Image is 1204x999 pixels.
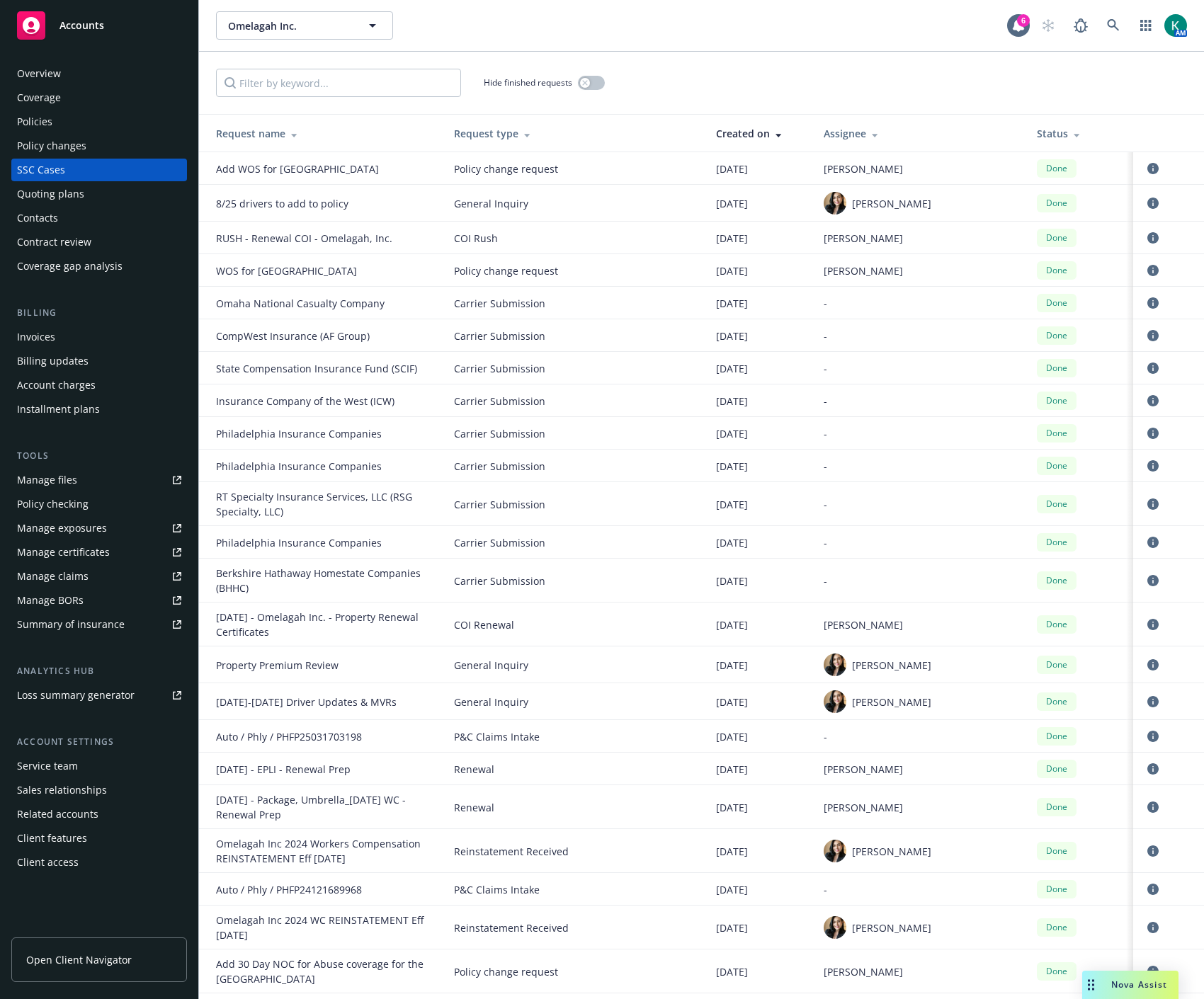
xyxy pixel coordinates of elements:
span: [DATE] [716,361,748,376]
span: Renewal [454,762,693,777]
div: Contract review [17,231,91,253]
div: Contacts [17,207,58,229]
a: Sales relationships [11,779,187,801]
span: Carrier Submission [454,426,693,441]
div: Policy changes [17,135,86,157]
span: [DATE] [716,196,748,211]
div: Manage claims [17,565,89,588]
a: Overview [11,62,187,85]
a: Manage claims [11,565,187,588]
span: Policy change request [454,161,693,176]
span: P&C Claims Intake [454,729,693,744]
a: Switch app [1132,11,1160,40]
a: Search [1099,11,1128,40]
div: 08/20/25 - EPLI - Renewal Prep [216,762,428,777]
span: COI Renewal [454,617,693,632]
span: Done [1043,329,1071,342]
span: [DATE] [716,426,748,441]
div: Account settings [11,735,187,749]
span: Done [1043,427,1071,440]
div: Account charges [17,374,96,396]
span: Done [1043,394,1071,407]
img: photo [824,840,846,862]
a: Start snowing [1034,11,1062,40]
span: Policy change request [454,263,693,278]
span: Carrier Submission [454,535,693,550]
a: circleInformation [1145,799,1162,816]
img: photo [824,916,846,939]
a: circleInformation [1145,195,1162,212]
span: [DATE] [716,920,748,935]
a: Client access [11,851,187,874]
button: Omelagah Inc. [216,11,393,40]
span: Done [1043,921,1071,934]
span: Carrier Submission [454,573,693,588]
span: Hide finished requests [484,76,572,89]
div: WOS for San Andreas Regional Center [216,263,428,278]
div: Manage BORs [17,589,84,612]
span: [PERSON_NAME] [852,196,931,211]
div: 2024-2025 Driver Updates & MVRs [216,695,428,709]
div: - [824,729,1014,744]
a: Report a Bug [1067,11,1095,40]
div: Client access [17,851,79,874]
a: Summary of insurance [11,613,187,636]
div: Analytics hub [11,664,187,678]
span: General Inquiry [454,695,693,709]
div: Coverage [17,86,61,109]
span: [DATE] [716,800,748,815]
span: Done [1043,536,1071,549]
span: Nova Assist [1111,978,1167,991]
div: Service team [17,755,78,777]
span: [PERSON_NAME] [852,658,931,673]
span: Policy change request [454,964,693,979]
a: Contacts [11,207,187,229]
span: General Inquiry [454,658,693,673]
span: General Inquiry [454,196,693,211]
a: circleInformation [1145,963,1162,980]
span: Done [1043,362,1071,375]
span: Done [1043,498,1071,510]
div: Request type [454,126,693,141]
div: Coverage gap analysis [17,255,123,278]
div: Philadelphia Insurance Companies [216,426,428,441]
span: Carrier Submission [454,361,693,376]
a: circleInformation [1145,656,1162,673]
span: [DATE] [716,535,748,550]
a: Policy checking [11,493,187,515]
span: Done [1043,801,1071,814]
a: Billing updates [11,350,187,372]
span: [DATE] [716,729,748,744]
div: - [824,535,1014,550]
span: Carrier Submission [454,497,693,512]
span: Done [1043,883,1071,896]
div: Insurance Company of the West (ICW) [216,394,428,409]
div: SSC Cases [17,159,65,181]
span: COI Rush [454,231,693,246]
div: Loss summary generator [17,684,135,707]
div: Omelagah Inc 2024 WC REINSTATEMENT Eff 12-25-2024 [216,913,428,942]
span: Done [1043,658,1071,671]
div: RUSH - Renewal COI - Omelagah, Inc. [216,231,428,246]
a: circleInformation [1145,327,1162,344]
div: Invoices [17,326,55,348]
a: SSC Cases [11,159,187,181]
div: Summary of insurance [17,613,125,636]
span: Carrier Submission [454,459,693,474]
div: 8/25 drivers to add to policy [216,196,428,211]
span: Accounts [59,20,104,31]
a: circleInformation [1145,425,1162,442]
a: Coverage gap analysis [11,255,187,278]
span: [DATE] [716,882,748,897]
a: circleInformation [1145,728,1162,745]
a: circleInformation [1145,295,1162,312]
span: [PERSON_NAME] [824,964,903,979]
div: Manage files [17,469,77,491]
div: Status [1037,126,1122,141]
span: Done [1043,264,1071,277]
div: Property Premium Review [216,658,428,673]
a: circleInformation [1145,392,1162,409]
a: Contract review [11,231,187,253]
div: Billing [11,306,187,320]
div: Omaha National Casualty Company [216,296,428,311]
